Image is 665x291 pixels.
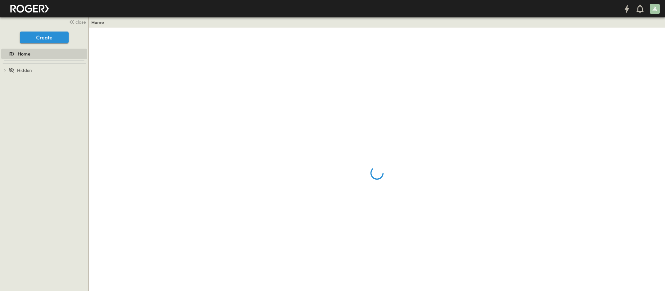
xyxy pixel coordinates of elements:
[1,49,86,58] a: Home
[91,19,108,26] nav: breadcrumbs
[20,32,69,43] button: Create
[66,17,87,26] button: close
[18,51,30,57] span: Home
[17,67,32,74] span: Hidden
[76,19,86,25] span: close
[91,19,104,26] a: Home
